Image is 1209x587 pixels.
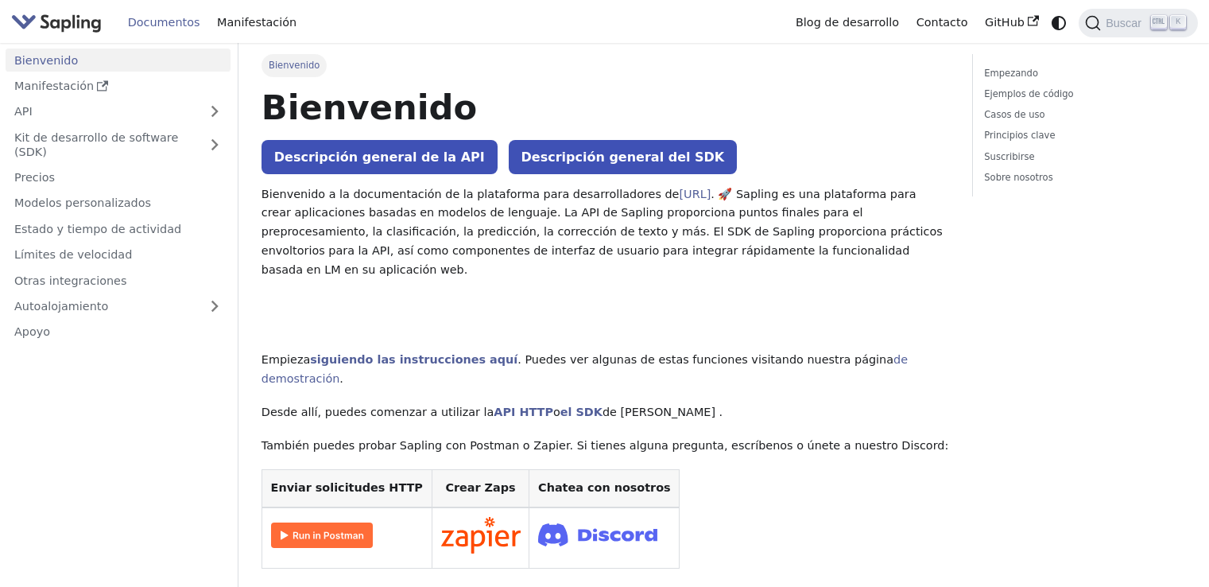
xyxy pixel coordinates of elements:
font: Kit de desarrollo de software (SDK) [14,131,178,158]
kbd: K [1170,15,1186,29]
a: siguiendo las instrucciones aquí [310,353,517,366]
a: Documentos [119,10,208,35]
a: GitHub [976,10,1047,35]
font: Descripción general del SDK [521,150,725,165]
img: Sapling.ai [11,11,102,34]
font: Sobre nosotros [984,172,1052,183]
img: Conectarse en Zapier [441,517,521,554]
a: Manifestación [6,75,231,98]
font: Descripción general de la API [274,150,485,165]
font: Precios [14,171,55,184]
a: Suscribirse [984,150,1180,165]
a: Modelos personalizados [6,192,231,215]
font: Autoalojamiento [14,300,108,313]
font: También puedes probar Sapling con Postman o Zapier. Si tienes alguna pregunta, escríbenos o únete... [262,439,949,452]
a: Blog de desarrollo [787,10,908,35]
font: Manifestación [217,16,296,29]
button: Expandir la categoría 'API' de la barra lateral [199,100,231,123]
a: Manifestación [208,10,305,35]
font: Crear Zaps [445,481,515,494]
font: Buscar [1106,17,1141,29]
font: Enviar solicitudes HTTP [271,481,423,494]
font: Suscribirse [984,151,1034,162]
a: el SDK [560,406,603,418]
font: Bienvenido [262,87,477,127]
img: Corre en Cartero [271,523,373,548]
font: Estado y tiempo de actividad [14,223,181,235]
font: . [339,372,343,385]
font: . 🚀 Sapling es una plataforma para crear aplicaciones basadas en modelos de lenguaje. La API de S... [262,188,943,276]
a: Ejemplos de código [984,87,1180,102]
a: API [6,100,199,123]
font: Desde allí, puedes comenzar a utilizar la [262,406,494,418]
a: Empezando [984,66,1180,81]
font: Modelos personalizados [14,196,151,209]
a: Descripción general de la API [262,140,498,174]
button: Buscar (Ctrl+K) [1079,9,1197,37]
font: Apoyo [14,325,50,338]
font: Casos de uso [984,109,1044,120]
font: Documentos [128,16,200,29]
nav: Pan rallado [262,54,949,76]
a: Otras integraciones [6,269,231,292]
a: Apoyo [6,321,231,344]
img: Únete a Discord [538,519,657,551]
font: Bienvenido [14,54,78,67]
font: Manifestación [14,80,94,92]
font: GitHub [985,16,1025,29]
font: . Puedes ver algunas de estas funciones visitando nuestra página [517,353,893,366]
a: Estado y tiempo de actividad [6,217,231,240]
a: Límites de velocidad [6,243,231,266]
font: API [14,105,33,118]
a: Precios [6,166,231,189]
a: Contacto [908,10,976,35]
font: Ejemplos de código [984,88,1073,99]
a: Autoalojamiento [6,295,231,318]
font: Empieza [262,353,310,366]
font: Contacto [916,16,968,29]
a: Descripción general del SDK [509,140,738,174]
font: Bienvenido a la documentación de la plataforma para desarrolladores de [262,188,680,200]
a: Bienvenido [6,49,231,72]
a: Sobre nosotros [984,170,1180,185]
font: o [553,406,560,418]
font: Empezando [984,68,1038,79]
button: Expandir la categoría de la barra lateral 'SDK' [199,126,231,163]
a: API HTTP [494,406,553,418]
font: Principios clave [984,130,1055,141]
font: Blog de desarrollo [796,16,899,29]
a: Principios clave [984,128,1180,143]
a: [URL] [679,188,711,200]
font: Otras integraciones [14,274,126,287]
button: Cambiar entre modo oscuro y claro (actualmente modo sistema) [1048,11,1071,34]
font: Chatea con nosotros [538,481,671,494]
a: Sapling.ai [11,11,107,34]
font: Bienvenido [269,60,320,71]
a: Casos de uso [984,107,1180,122]
font: de [PERSON_NAME] . [603,406,723,418]
font: Límites de velocidad [14,248,132,261]
a: Kit de desarrollo de software (SDK) [6,126,199,163]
